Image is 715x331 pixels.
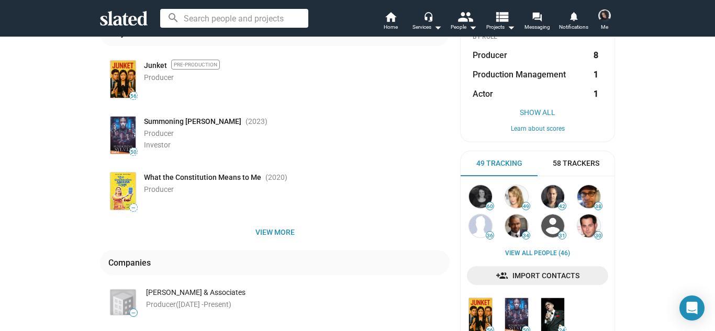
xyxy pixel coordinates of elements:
span: (2020 ) [265,173,287,182]
div: Open Intercom Messenger [679,295,705,321]
button: Lania Stewart (Lania Kayell)Me [592,7,617,35]
div: [PERSON_NAME] & Associates [146,288,450,298]
span: Investor [144,141,171,149]
span: Messaging [524,21,550,33]
mat-icon: people [457,9,473,24]
img: Ariel Marx [469,185,492,208]
span: — [130,205,137,211]
span: (2023 ) [245,117,267,127]
span: 36 [486,233,494,239]
img: Poster: What the Constitution Means to Me [110,173,136,210]
span: Present [204,300,229,309]
mat-icon: home [384,10,397,23]
span: Pre-Production [171,60,220,70]
span: Production Management [473,69,566,80]
span: Producer [146,300,176,309]
strong: 1 [594,88,598,99]
span: ([DATE] - ) [176,300,231,309]
button: Learn about scores [473,125,602,133]
span: 42 [558,203,566,210]
mat-icon: arrow_drop_down [505,21,517,33]
div: BY ROLE [473,33,602,41]
span: 58 Trackers [553,158,599,168]
span: Import Contacts [475,266,600,285]
mat-icon: arrow_drop_down [466,21,479,33]
span: 31 [558,233,566,239]
img: Jeffrey Reddick [541,185,564,208]
strong: 8 [594,50,598,61]
a: Junket [144,61,167,71]
span: Projects [486,21,515,33]
span: 30 [595,233,602,239]
img: Poster: Junket [110,61,136,98]
div: Services [412,21,442,33]
button: People [445,10,482,33]
a: Import Contacts [467,266,608,285]
span: Notifications [559,21,588,33]
div: People [451,21,477,33]
img: Ash Christian [469,214,492,237]
span: 56 [130,93,137,99]
img: Hillary Baack [505,185,528,208]
a: Notifications [555,10,592,33]
img: Lania Stewart (Lania Kayell) [598,9,611,22]
span: 50 [130,149,137,155]
span: Actor [473,88,493,99]
span: 49 [522,203,530,210]
span: Me [601,21,608,33]
div: Companies [108,257,155,268]
span: Producer [144,73,174,82]
img: Poster: Summoning Sylvia [110,117,136,154]
mat-icon: notifications [568,11,578,21]
a: Messaging [519,10,555,33]
span: 60 [486,203,494,210]
span: 38 [595,203,602,210]
span: Producer [144,129,174,138]
span: What the Constitution Means to Me [144,173,261,182]
input: Search people and projects [160,9,308,28]
img: terry kinney [577,185,600,208]
img: Cody Lassen & Associates [110,290,136,315]
button: Projects [482,10,519,33]
a: View all People (46) [505,249,570,258]
a: Summoning [PERSON_NAME] [144,117,241,127]
img: Ron Simons [505,214,528,237]
span: Producer [473,50,507,61]
span: 49 Tracking [476,158,522,168]
span: — [130,310,137,316]
img: Jason Potash [577,214,600,237]
span: Home [384,21,398,33]
strong: 1 [594,69,598,80]
span: Producer [144,185,174,193]
mat-icon: arrow_drop_down [431,21,444,33]
span: 34 [522,233,530,239]
mat-icon: view_list [494,9,509,24]
button: Show All [473,108,602,117]
mat-icon: forum [532,12,542,21]
button: View more [100,223,450,242]
span: View more [108,223,441,242]
button: Services [409,10,445,33]
mat-icon: headset_mic [423,12,433,21]
a: Home [372,10,409,33]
